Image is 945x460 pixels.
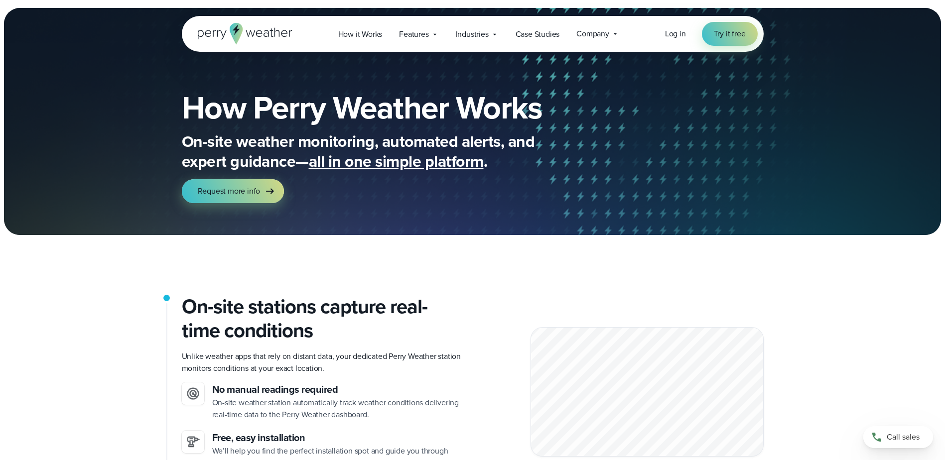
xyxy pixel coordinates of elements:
[665,28,686,40] a: Log in
[507,24,568,44] a: Case Studies
[182,295,465,343] h2: On-site stations capture real-time conditions
[665,28,686,39] span: Log in
[182,92,614,123] h1: How Perry Weather Works
[576,28,609,40] span: Company
[516,28,560,40] span: Case Studies
[198,185,261,197] span: Request more info
[330,24,391,44] a: How it Works
[863,426,933,448] a: Call sales
[456,28,489,40] span: Industries
[399,28,428,40] span: Features
[182,350,465,374] p: Unlike weather apps that rely on distant data, your dedicated Perry Weather station monitors cond...
[212,431,465,445] h3: Free, easy installation
[182,131,580,171] p: On-site weather monitoring, automated alerts, and expert guidance— .
[714,28,746,40] span: Try it free
[212,382,465,397] h3: No manual readings required
[182,179,284,203] a: Request more info
[702,22,758,46] a: Try it free
[887,431,920,443] span: Call sales
[309,149,484,173] span: all in one simple platform
[212,397,465,421] p: On-site weather station automatically track weather conditions delivering real-time data to the P...
[338,28,383,40] span: How it Works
